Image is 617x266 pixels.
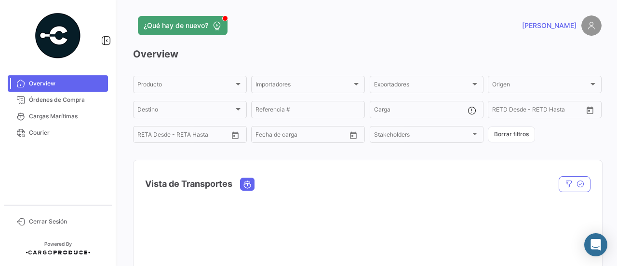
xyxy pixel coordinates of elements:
span: Stakeholders [374,133,470,140]
a: Overview [8,75,108,92]
span: Importadores [255,83,352,89]
input: Desde [137,133,155,140]
input: Desde [255,133,273,140]
span: Exportadores [374,83,470,89]
img: placeholder-user.png [581,15,602,36]
input: Hasta [161,133,205,140]
a: Courier [8,125,108,141]
span: Cargas Marítimas [29,112,104,121]
span: Producto [137,83,234,89]
button: Open calendar [583,103,597,117]
button: ¿Qué hay de nuevo? [138,16,228,35]
input: Hasta [516,108,560,114]
div: Abrir Intercom Messenger [584,233,607,256]
span: [PERSON_NAME] [522,21,577,30]
span: Courier [29,128,104,137]
input: Hasta [280,133,323,140]
a: Cargas Marítimas [8,108,108,125]
span: Órdenes de Compra [29,96,104,104]
button: Borrar filtros [488,126,535,142]
span: Overview [29,79,104,88]
span: Origen [492,83,589,89]
h4: Vista de Transportes [145,177,232,191]
input: Desde [492,108,510,114]
button: Open calendar [346,128,361,142]
button: Open calendar [228,128,242,142]
h3: Overview [133,47,602,61]
img: powered-by.png [34,12,82,60]
button: Ocean [241,178,254,190]
span: ¿Qué hay de nuevo? [144,21,208,30]
a: Órdenes de Compra [8,92,108,108]
span: Destino [137,108,234,114]
span: Cerrar Sesión [29,217,104,226]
